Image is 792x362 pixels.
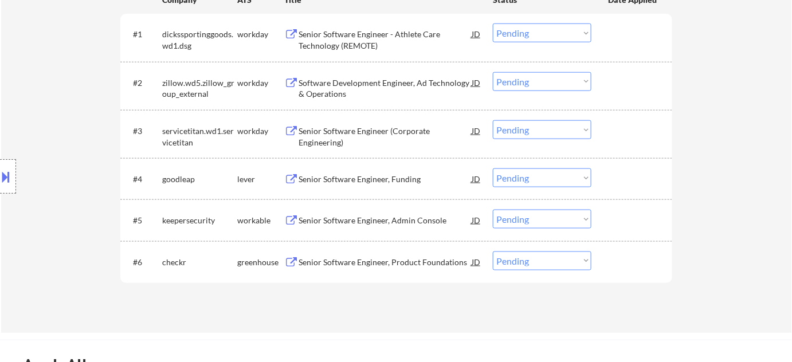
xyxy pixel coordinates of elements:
[471,210,482,230] div: JD
[471,168,482,189] div: JD
[237,174,284,185] div: lever
[471,23,482,44] div: JD
[237,257,284,268] div: greenhouse
[471,72,482,93] div: JD
[471,251,482,272] div: JD
[299,257,472,268] div: Senior Software Engineer, Product Foundations
[133,29,153,40] div: #1
[299,77,472,100] div: Software Development Engineer, Ad Technology & Operations
[162,29,237,51] div: dickssportinggoods.wd1.dsg
[237,215,284,226] div: workable
[299,215,472,226] div: Senior Software Engineer, Admin Console
[299,174,472,185] div: Senior Software Engineer, Funding
[237,125,284,137] div: workday
[299,125,472,148] div: Senior Software Engineer (Corporate Engineering)
[471,120,482,141] div: JD
[299,29,472,51] div: Senior Software Engineer - Athlete Care Technology (REMOTE)
[237,29,284,40] div: workday
[237,77,284,89] div: workday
